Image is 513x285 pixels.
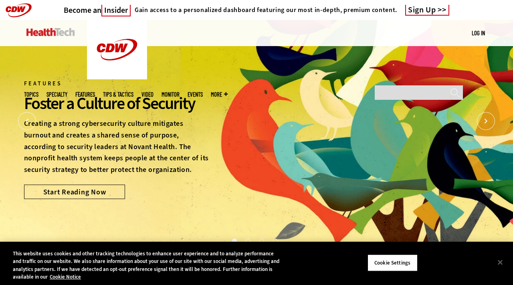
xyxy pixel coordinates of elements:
a: Tips & Tactics [103,91,133,97]
a: MonITor [162,91,180,97]
button: 2 of 4 [246,239,250,243]
a: CDW [87,73,147,81]
img: Home [26,28,75,36]
button: 3 of 4 [259,239,263,243]
button: 1 of 4 [232,239,236,243]
p: Creating a strong cybersecurity culture mitigates burnout and creates a shared sense of purpose, ... [24,118,210,176]
div: Foster a Culture of Security [24,93,210,114]
button: Cookie Settings [368,255,418,271]
div: User menu [472,29,485,37]
h4: Gain access to a personalized dashboard featuring our most in-depth, premium content. [135,6,397,14]
span: Topics [24,91,38,97]
a: More information about your privacy [50,273,81,280]
button: Next [477,112,495,130]
a: Start Reading Now [24,184,125,199]
a: Log in [472,29,485,36]
img: Home [87,20,147,79]
a: Events [188,91,203,97]
h3: Become an [64,5,131,15]
button: Prev [18,112,36,130]
div: This website uses cookies and other tracking technologies to enhance user experience and to analy... [13,250,282,281]
a: Gain access to a personalized dashboard featuring our most in-depth, premium content. [131,6,397,14]
span: Specialty [46,91,67,97]
a: Video [141,91,153,97]
span: More [211,91,228,97]
button: Close [491,253,509,271]
a: Sign Up [405,5,449,16]
button: 4 of 4 [273,239,277,243]
a: Features [75,91,95,97]
a: Become anInsider [64,5,131,15]
span: Insider [101,5,131,16]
